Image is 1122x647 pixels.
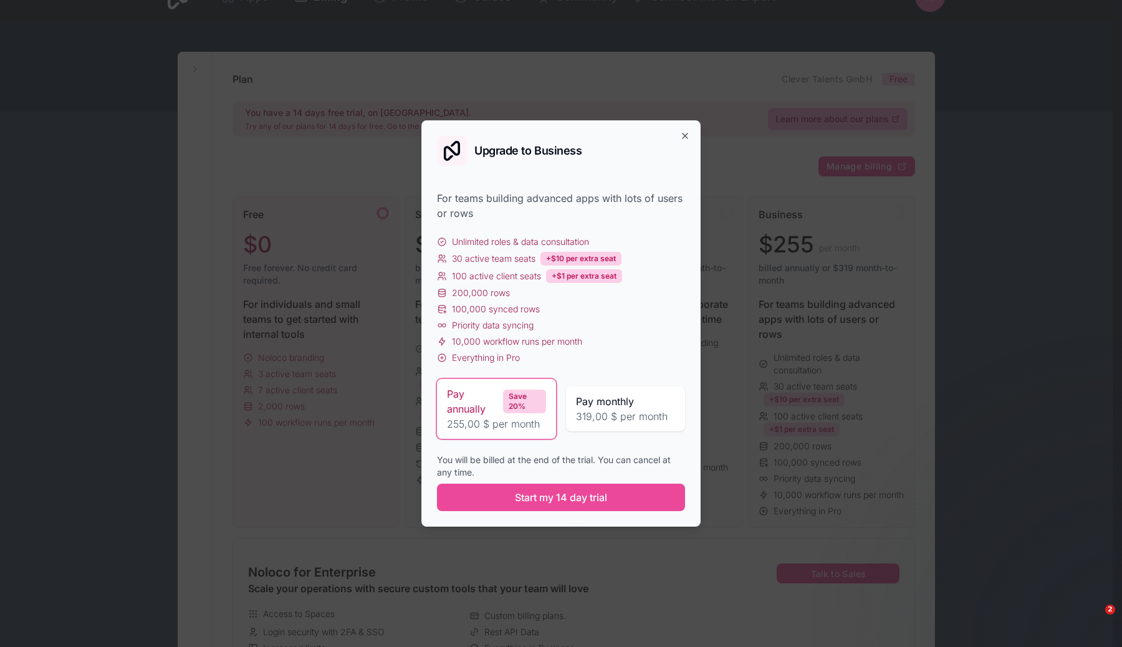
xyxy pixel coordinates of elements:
[452,319,534,332] span: Priority data syncing
[1105,605,1115,615] span: 2
[437,454,685,479] div: You will be billed at the end of the trial. You can cancel at any time.
[437,191,685,221] div: For teams building advanced apps with lots of users or rows
[447,386,498,416] span: Pay annually
[540,252,621,266] div: +$10 per extra seat
[452,252,535,265] span: 30 active team seats
[447,416,546,431] span: 255,00 $ per month
[452,270,541,282] span: 100 active client seats
[873,526,1122,613] iframe: Intercom notifications message
[576,409,675,424] span: 319,00 $ per month
[452,287,510,299] span: 200,000 rows
[437,484,685,511] button: Start my 14 day trial
[576,394,634,409] span: Pay monthly
[515,490,607,505] span: Start my 14 day trial
[474,145,582,156] h2: Upgrade to Business
[452,303,540,315] span: 100,000 synced rows
[1080,605,1110,635] iframe: Intercom live chat
[452,352,520,364] span: Everything in Pro
[452,335,582,348] span: 10,000 workflow runs per month
[546,269,622,283] div: +$1 per extra seat
[503,390,546,413] div: Save 20%
[452,236,589,248] span: Unlimited roles & data consultation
